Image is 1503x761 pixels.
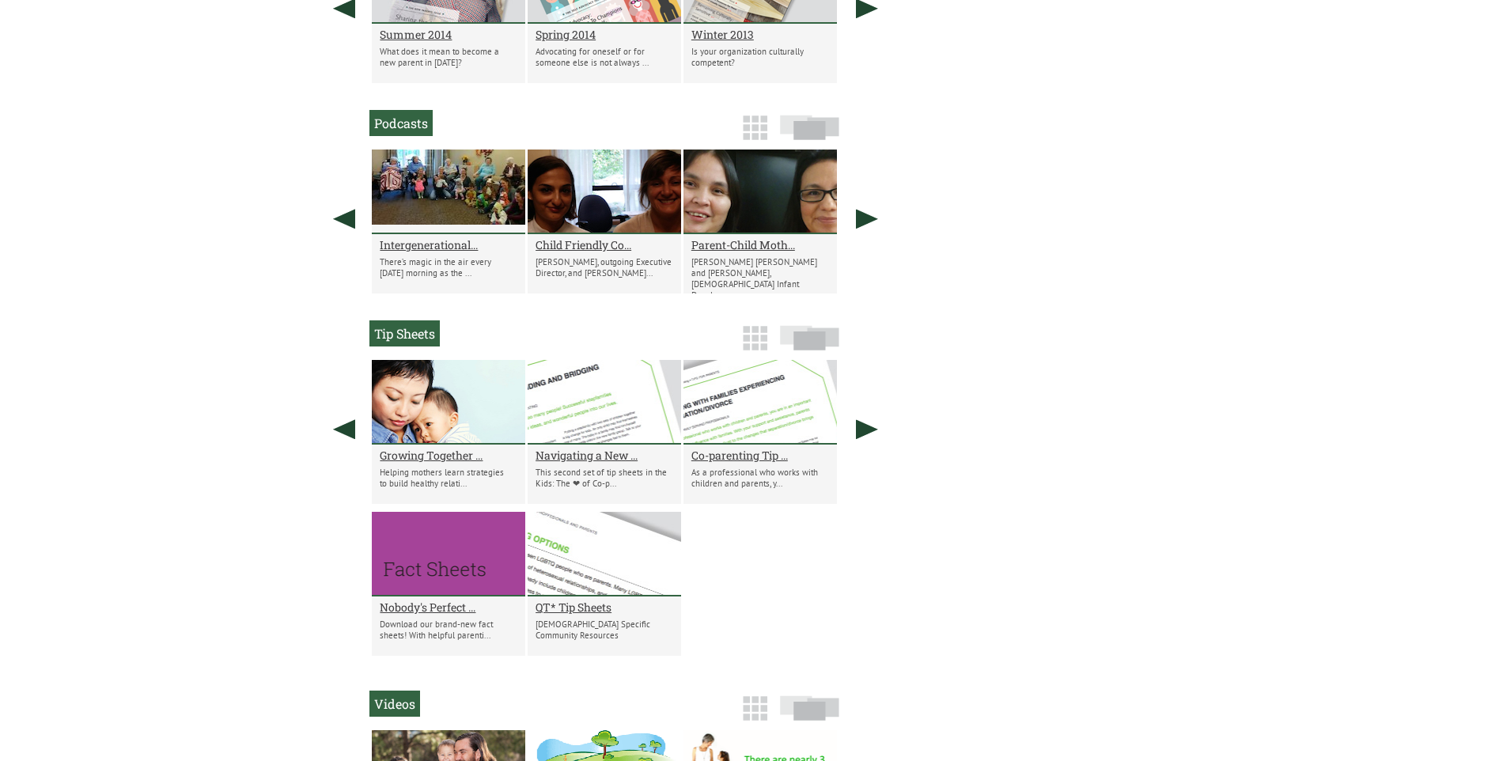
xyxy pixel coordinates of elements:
[528,150,681,293] li: Child Friendly Communities
[775,123,844,148] a: Slide View
[775,703,844,729] a: Slide View
[743,115,767,140] img: grid-icon.png
[369,320,440,346] h2: Tip Sheets
[738,123,772,148] a: Grid View
[536,600,673,615] a: QT* Tip Sheets
[780,325,839,350] img: slide-icon.png
[372,360,525,504] li: Growing Together Parent Handouts
[380,46,517,68] p: What does it mean to become a new parent in [DATE]?
[536,256,673,278] p: [PERSON_NAME], outgoing Executive Director, and [PERSON_NAME]...
[738,703,772,729] a: Grid View
[372,512,525,656] li: Nobody's Perfect Fact Sheets
[380,256,517,278] p: There’s magic in the air every [DATE] morning as the ...
[683,360,837,504] li: Co-parenting Tip Sheets
[380,600,517,615] a: Nobody's Perfect ...
[536,467,673,489] p: This second set of tip sheets in the Kids: The ❤ of Co-p...
[536,46,673,68] p: Advocating for oneself or for someone else is not always ...
[691,256,829,301] p: [PERSON_NAME] [PERSON_NAME] and [PERSON_NAME], [DEMOGRAPHIC_DATA] Infant Developmen...
[528,512,681,656] li: QT* Tip Sheets
[691,27,829,42] a: Winter 2013
[738,333,772,358] a: Grid View
[691,46,829,68] p: Is your organization culturally competent?
[780,115,839,140] img: slide-icon.png
[691,467,829,489] p: As a professional who works with children and parents, y...
[691,448,829,463] a: Co-parenting Tip ...
[536,27,673,42] a: Spring 2014
[528,360,681,504] li: Navigating a New Step Family Relationship: Tip sheets for parents
[380,237,517,252] a: Intergenerational...
[775,333,844,358] a: Slide View
[380,448,517,463] a: Growing Together ...
[683,150,837,293] li: Parent-Child Mother Goose in the Aboriginal Community
[380,619,517,641] p: Download our brand-new fact sheets! With helpful parenti...
[536,619,673,641] p: [DEMOGRAPHIC_DATA] Specific Community Resources
[691,237,829,252] a: Parent-Child Moth...
[536,237,673,252] a: Child Friendly Co...
[743,326,767,350] img: grid-icon.png
[369,691,420,717] h2: Videos
[369,110,433,136] h2: Podcasts
[780,695,839,721] img: slide-icon.png
[372,150,525,293] li: Intergenerational Parent-Child Mother Goose Program
[743,696,767,721] img: grid-icon.png
[536,448,673,463] a: Navigating a New ...
[380,27,517,42] a: Summer 2014
[380,467,517,489] p: Helping mothers learn strategies to build healthy relati...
